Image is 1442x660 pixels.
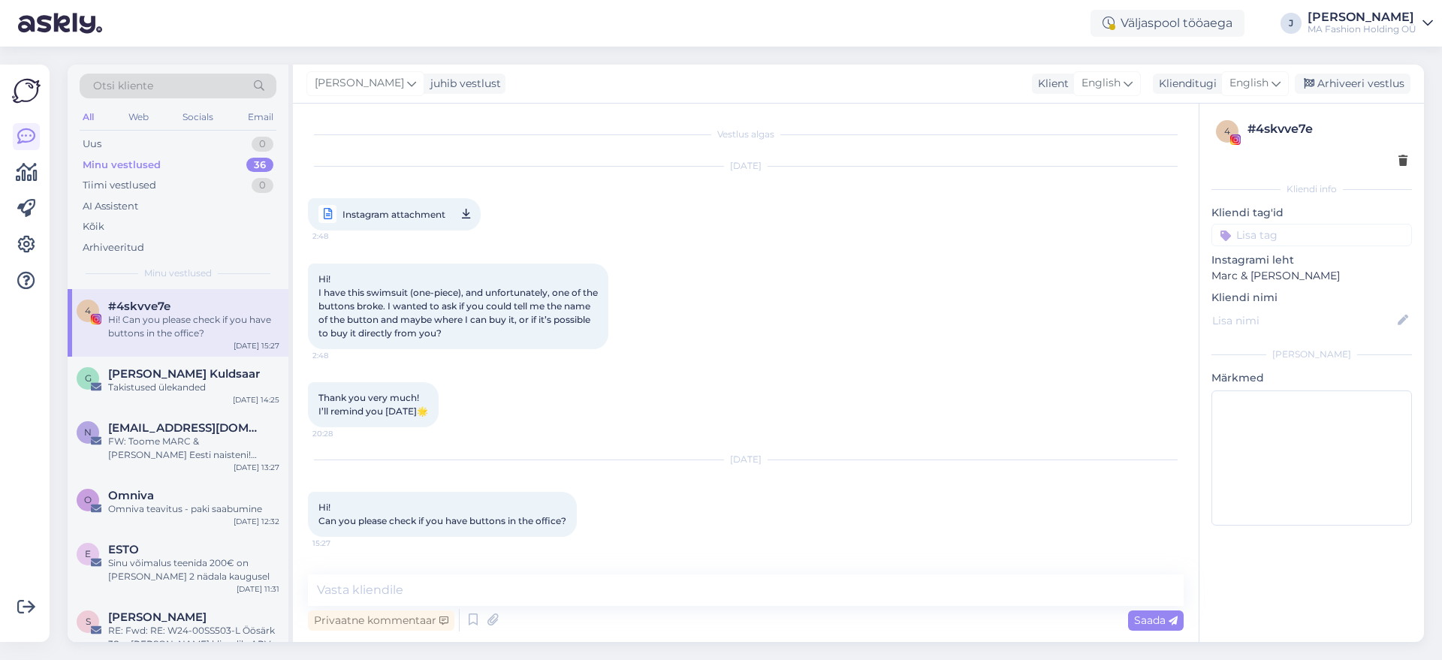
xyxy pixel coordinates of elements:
p: Kliendi nimi [1211,290,1412,306]
div: [DATE] 12:32 [234,516,279,527]
div: [DATE] 11:31 [237,583,279,595]
div: Web [125,107,152,127]
div: Hi! Can you please check if you have buttons in the office? [108,313,279,340]
div: juhib vestlust [424,76,501,92]
span: normanvihul@thefitsphere.com [108,421,264,435]
div: [PERSON_NAME] [1211,348,1412,361]
div: MA Fashion Holding OÜ [1308,23,1416,35]
span: E [85,548,91,559]
div: [PERSON_NAME] [1308,11,1416,23]
span: Saada [1134,613,1178,627]
img: Askly Logo [12,77,41,105]
span: 4 [85,305,91,316]
span: 20:28 [312,428,369,439]
span: Hi! Can you please check if you have buttons in the office? [318,502,566,526]
a: Instagram attachment2:48 [308,198,481,231]
p: Kliendi tag'id [1211,205,1412,221]
div: Väljaspool tööaega [1091,10,1244,37]
span: Minu vestlused [144,267,212,280]
span: 2:48 [312,227,369,246]
div: [DATE] [308,453,1184,466]
div: Uus [83,137,101,152]
div: Klient [1032,76,1069,92]
span: Otsi kliente [93,78,153,94]
span: Instagram attachment [342,205,445,224]
div: [DATE] 15:27 [234,340,279,351]
span: English [1229,75,1269,92]
div: Klienditugi [1153,76,1217,92]
div: Email [245,107,276,127]
div: [DATE] [308,159,1184,173]
div: # 4skvve7e [1247,120,1407,138]
div: Tiimi vestlused [83,178,156,193]
div: Socials [179,107,216,127]
span: G [85,372,92,384]
div: Vestlus algas [308,128,1184,141]
div: Arhiveeri vestlus [1295,74,1410,94]
div: Minu vestlused [83,158,161,173]
div: 0 [252,137,273,152]
input: Lisa nimi [1212,312,1395,329]
span: English [1081,75,1121,92]
span: Thank you very much! I’ll remind you [DATE]🌟 [318,392,428,417]
a: [PERSON_NAME]MA Fashion Holding OÜ [1308,11,1433,35]
div: Takistused ülekanded [108,381,279,394]
div: All [80,107,97,127]
div: AI Assistent [83,199,138,214]
span: Hi! I have this swimsuit (one-piece), and unfortunately, one of the buttons broke. I wanted to as... [318,273,600,339]
div: J [1281,13,1302,34]
span: 4 [1224,125,1230,137]
div: FW: Toome MARC & [PERSON_NAME] Eesti naisteni! Sügishooaeg FitSphere äpis on saanud alguse! [108,435,279,462]
div: [DATE] 14:25 [233,394,279,405]
p: Instagrami leht [1211,252,1412,268]
span: S [86,616,91,627]
div: [DATE] 13:27 [234,462,279,473]
span: 2:48 [312,350,369,361]
p: Marc & [PERSON_NAME] [1211,268,1412,284]
span: Omniva [108,489,154,502]
span: 15:27 [312,538,369,549]
div: RE: Fwd: RE: W24-00SS503-L Öösärk 38 e-[PERSON_NAME] kliendile ARVE U-25129 [DATE] [108,624,279,651]
div: 0 [252,178,273,193]
div: Privaatne kommentaar [308,610,454,631]
input: Lisa tag [1211,224,1412,246]
span: O [84,494,92,505]
span: [PERSON_NAME] [315,75,404,92]
span: n [84,426,92,438]
p: Märkmed [1211,370,1412,386]
span: #4skvve7e [108,300,170,313]
div: Kliendi info [1211,182,1412,196]
div: Kõik [83,219,104,234]
div: Arhiveeritud [83,240,144,255]
div: Sinu võimalus teenida 200€ on [PERSON_NAME] 2 nädala kaugusel [108,556,279,583]
div: 36 [246,158,273,173]
span: Goar Kuldsaar [108,367,260,381]
span: ESTO [108,543,139,556]
div: Omniva teavitus - paki saabumine [108,502,279,516]
span: Svetlana Plis MARC&ANDRE [108,610,207,624]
